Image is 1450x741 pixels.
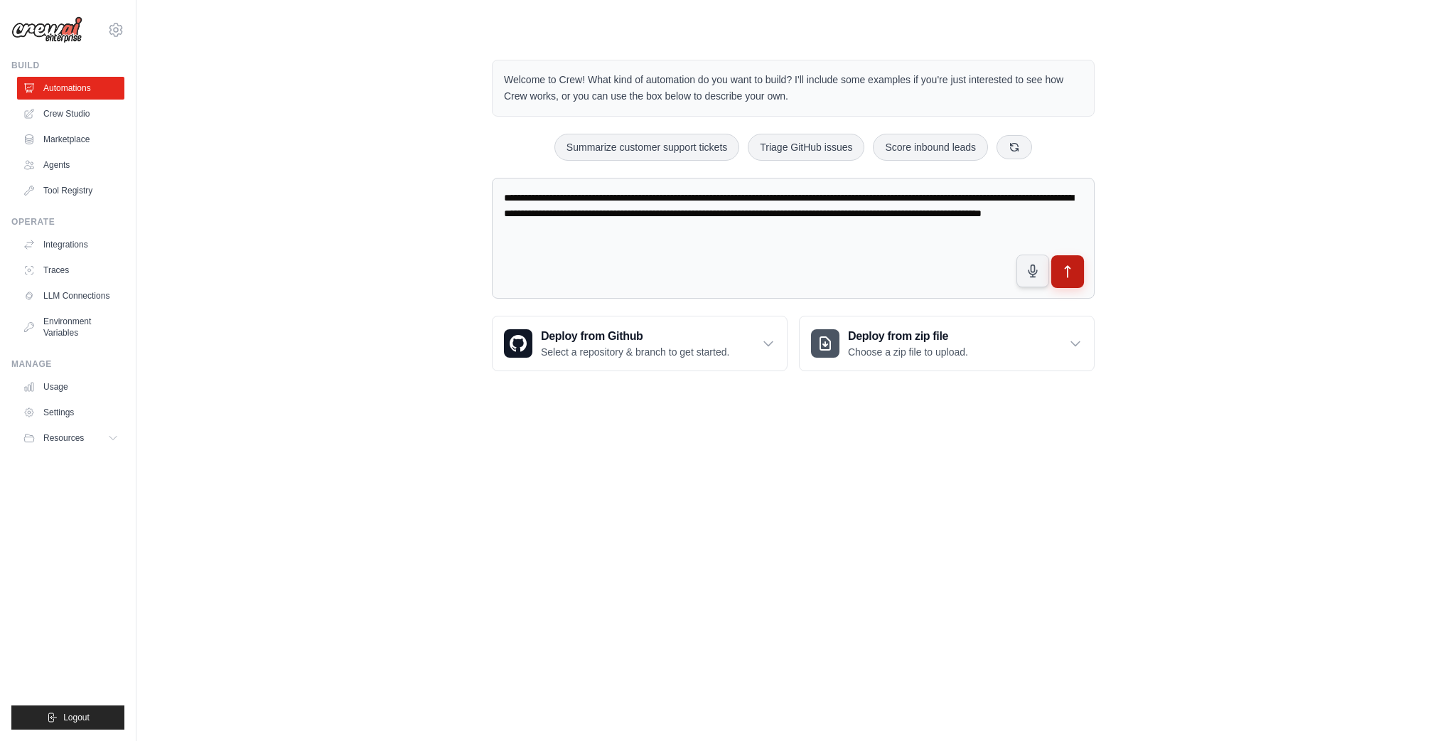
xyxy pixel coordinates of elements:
[43,432,84,444] span: Resources
[17,401,124,424] a: Settings
[17,427,124,449] button: Resources
[541,328,729,345] h3: Deploy from Github
[11,705,124,730] button: Logout
[17,77,124,100] a: Automations
[17,310,124,344] a: Environment Variables
[17,259,124,282] a: Traces
[11,216,124,228] div: Operate
[504,72,1083,105] p: Welcome to Crew! What kind of automation do you want to build? I'll include some examples if you'...
[848,345,968,359] p: Choose a zip file to upload.
[554,134,739,161] button: Summarize customer support tickets
[63,712,90,723] span: Logout
[17,233,124,256] a: Integrations
[11,60,124,71] div: Build
[1379,673,1450,741] iframe: Chat Widget
[17,154,124,176] a: Agents
[748,134,864,161] button: Triage GitHub issues
[17,102,124,125] a: Crew Studio
[11,16,82,43] img: Logo
[17,375,124,398] a: Usage
[541,345,729,359] p: Select a repository & branch to get started.
[17,128,124,151] a: Marketplace
[17,284,124,307] a: LLM Connections
[848,328,968,345] h3: Deploy from zip file
[873,134,988,161] button: Score inbound leads
[17,179,124,202] a: Tool Registry
[11,358,124,370] div: Manage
